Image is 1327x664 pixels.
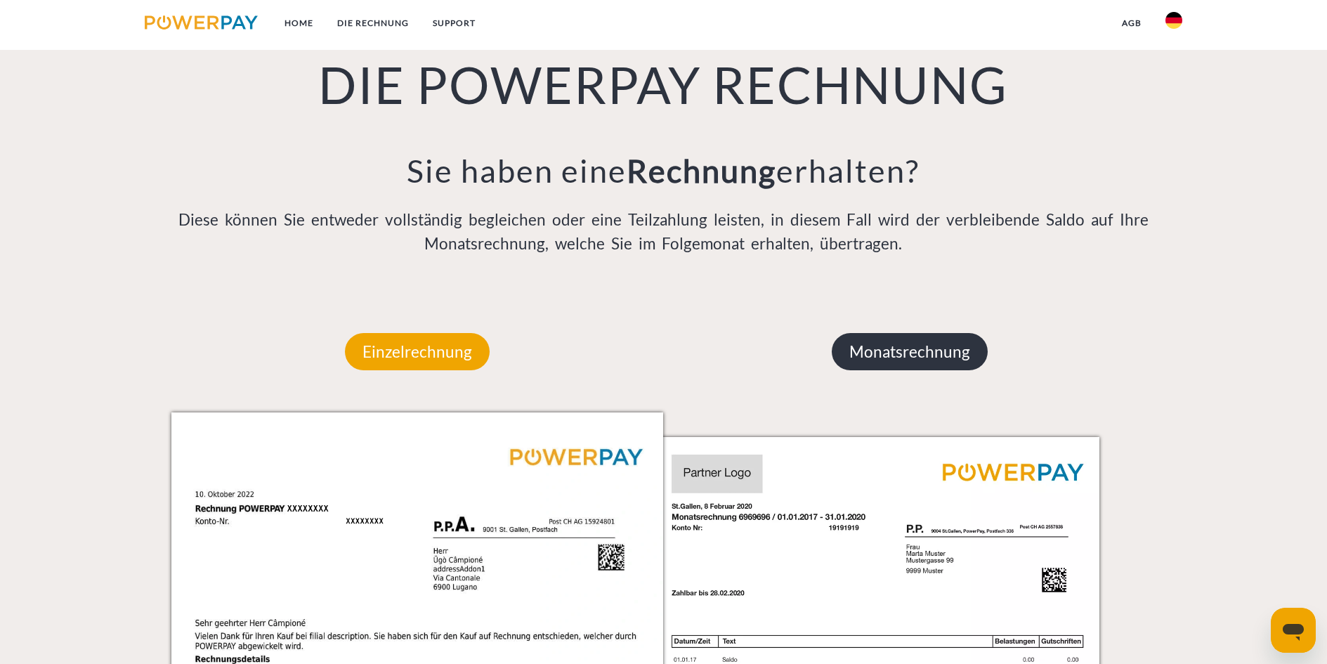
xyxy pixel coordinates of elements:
[145,15,258,30] img: logo-powerpay.svg
[171,208,1156,256] p: Diese können Sie entweder vollständig begleichen oder eine Teilzahlung leisten, in diesem Fall wi...
[832,333,988,371] p: Monatsrechnung
[1271,608,1316,653] iframe: Schaltfläche zum Öffnen des Messaging-Fensters
[421,11,488,36] a: SUPPORT
[171,151,1156,190] h3: Sie haben eine erhalten?
[325,11,421,36] a: DIE RECHNUNG
[345,333,490,371] p: Einzelrechnung
[1165,12,1182,29] img: de
[273,11,325,36] a: Home
[627,152,776,190] b: Rechnung
[1110,11,1153,36] a: agb
[171,53,1156,116] h1: DIE POWERPAY RECHNUNG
